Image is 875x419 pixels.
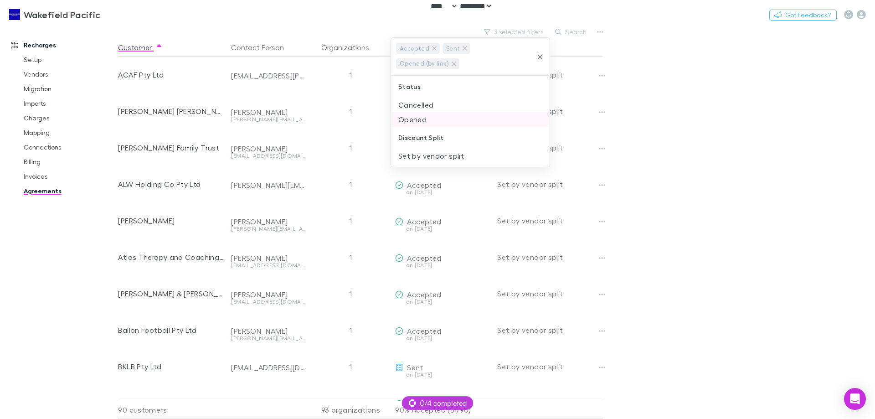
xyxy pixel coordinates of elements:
[391,112,550,127] li: Opened
[396,58,452,69] span: Opened (by link)
[396,58,459,69] div: Opened (by link)
[534,51,546,63] button: Clear
[396,43,440,54] div: Accepted
[391,98,550,112] li: Cancelled
[391,76,550,98] div: Status
[443,43,470,54] div: Sent
[391,149,550,163] li: Set by vendor split
[396,43,432,54] span: Accepted
[391,127,550,149] div: Discount Split
[844,388,866,410] div: Open Intercom Messenger
[443,43,463,54] span: Sent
